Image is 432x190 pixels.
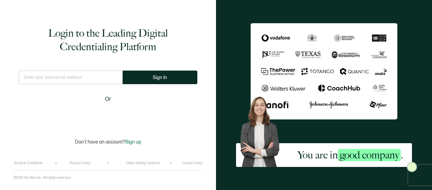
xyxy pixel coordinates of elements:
span: Sign In [153,75,167,80]
a: Online Selling Contract [126,161,160,165]
input: Enter your work email address [19,71,123,84]
span: Or [105,95,111,103]
a: Terms & Conditions [14,161,42,165]
a: Privacy Policy [70,161,90,165]
button: Sign In [123,71,197,84]
p: Don't have an account? [75,139,141,145]
span: Sign up [125,139,141,145]
img: Sertifier Login - You are in <span class="strong-h">good company</span>. [251,23,397,120]
a: Cookie Policy [182,161,202,165]
h1: Login to the Leading Digital Credentialing Platform [19,26,197,54]
img: Sertifier Login [407,162,417,172]
iframe: Sign in with Google Button [66,108,150,123]
img: Sertifier Login - You are in <span class="strong-h">good company</span>. Hero [236,93,289,167]
span: good company [338,149,401,161]
h2: You are in . [298,148,403,162]
p: ©2025 Sertifier Inc.. All rights reserved. [14,176,71,180]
